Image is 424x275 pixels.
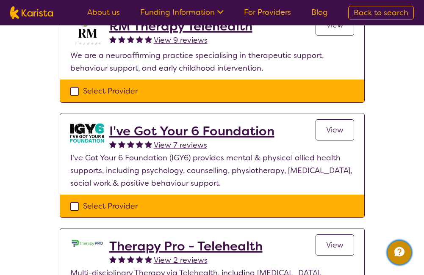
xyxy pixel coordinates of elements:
img: fullstar [145,36,152,43]
a: View 9 reviews [154,34,208,47]
img: fullstar [127,256,134,263]
a: I've Got Your 6 Foundation [109,124,274,139]
a: View [316,234,354,256]
img: fullstar [127,36,134,43]
img: fullstar [136,256,143,263]
span: Back to search [354,8,408,18]
img: fullstar [136,36,143,43]
a: View 2 reviews [154,254,208,267]
p: I've Got Your 6 Foundation (IGY6) provides mental & physical allied health supports, including ps... [70,151,354,190]
img: fullstar [109,36,116,43]
img: b3hjthhf71fnbidirs13.png [70,19,104,49]
span: View [326,240,344,250]
span: View 2 reviews [154,255,208,265]
a: For Providers [244,7,291,17]
a: View [316,119,354,140]
img: Karista logo [10,6,53,19]
a: Back to search [348,6,414,19]
a: Funding Information [140,7,224,17]
p: We are a neuroaffirming practice specialising in therapeutic support, behaviour support, and earl... [70,49,354,74]
a: RM Therapy Telehealth [109,19,252,34]
img: lehxprcbtunjcwin5sb4.jpg [70,239,104,248]
img: fullstar [109,256,116,263]
img: fullstar [127,140,134,148]
a: View 7 reviews [154,139,207,151]
a: Blog [311,7,328,17]
img: fullstar [118,256,125,263]
img: fullstar [136,140,143,148]
span: View [326,125,344,135]
img: fullstar [118,36,125,43]
img: fullstar [109,140,116,148]
img: fullstar [145,256,152,263]
a: About us [87,7,120,17]
span: View 9 reviews [154,35,208,45]
img: fullstar [145,140,152,148]
img: fullstar [118,140,125,148]
a: Therapy Pro - Telehealth [109,239,263,254]
img: aw0qclyvxjfem2oefjis.jpg [70,124,104,142]
span: View 7 reviews [154,140,207,150]
button: Channel Menu [388,241,411,264]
